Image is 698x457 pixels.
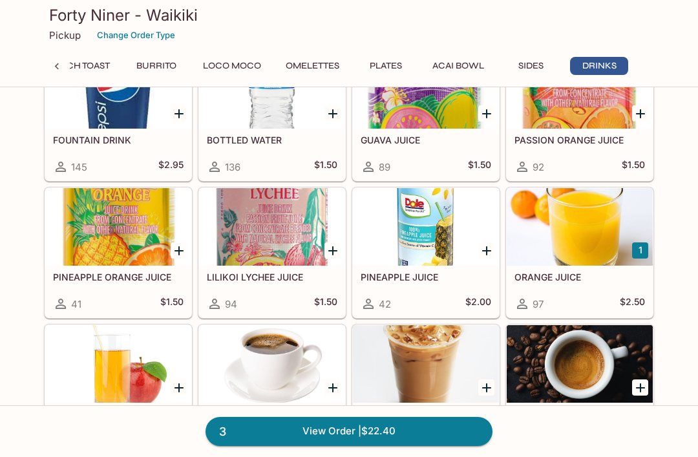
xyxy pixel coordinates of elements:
[127,57,185,75] button: Burrito
[506,187,653,318] a: ORANGE JUICE97$2.50
[622,159,645,175] h5: $1.50
[171,105,187,122] button: Add FOUNTAIN DRINK
[533,161,544,173] span: 92
[171,242,187,259] button: Add PINEAPPLE ORANGE JUICE
[45,325,191,403] div: APPLE JUICE
[352,50,500,181] a: GUAVA JUICE89$1.50
[507,325,653,403] div: ESPRESSO
[468,159,491,175] h5: $1.50
[514,134,645,145] h5: PASSION ORANGE JUICE
[45,187,192,318] a: PINEAPPLE ORANGE JUICE41$1.50
[53,134,184,145] h5: FOUNTAIN DRINK
[171,379,187,396] button: Add APPLE JUICE
[279,57,346,75] button: Omelettes
[198,50,346,181] a: BOTTLED WATER136$1.50
[45,51,191,129] div: FOUNTAIN DRINK
[199,325,345,403] div: HOT COFFEE
[357,57,415,75] button: Plates
[502,57,560,75] button: Sides
[49,5,649,25] h3: Forty Niner - Waikiki
[324,379,341,396] button: Add HOT COFFEE
[507,188,653,266] div: ORANGE JUICE
[71,298,81,310] span: 41
[207,134,337,145] h5: BOTTLED WATER
[225,298,237,310] span: 94
[198,324,346,455] a: HOT COFFEE219$3.00
[314,159,337,175] h5: $1.50
[506,324,653,455] a: ESPRESSO12$4.00
[632,379,648,396] button: Add ESPRESSO
[478,242,494,259] button: Add PINEAPPLE JUICE
[353,188,499,266] div: PINEAPPLE JUICE
[632,242,648,259] button: Add ORANGE JUICE
[199,51,345,129] div: BOTTLED WATER
[71,161,87,173] span: 145
[198,187,346,318] a: LILIKOI LYCHEE JUICE94$1.50
[361,271,491,282] h5: PINEAPPLE JUICE
[570,57,628,75] button: Drinks
[324,242,341,259] button: Add LILIKOI LYCHEE JUICE
[34,57,117,75] button: French Toast
[506,50,653,181] a: PASSION ORANGE JUICE92$1.50
[49,29,81,41] p: Pickup
[160,296,184,312] h5: $1.50
[353,51,499,129] div: GUAVA JUICE
[361,134,491,145] h5: GUAVA JUICE
[620,296,645,312] h5: $2.50
[45,188,191,266] div: PINEAPPLE ORANGE JUICE
[425,57,491,75] button: Acai Bowl
[45,324,192,455] a: APPLE JUICE69$2.50
[91,25,181,45] button: Change Order Type
[465,296,491,312] h5: $2.00
[324,105,341,122] button: Add BOTTLED WATER
[206,417,492,445] a: 3View Order |$22.40
[632,105,648,122] button: Add PASSION ORANGE JUICE
[352,324,500,455] a: ICED COFFEE339$3.00
[478,105,494,122] button: Add GUAVA JUICE
[353,325,499,403] div: ICED COFFEE
[45,50,192,181] a: FOUNTAIN DRINK145$2.95
[196,57,268,75] button: Loco Moco
[514,271,645,282] h5: ORANGE JUICE
[379,298,391,310] span: 42
[478,379,494,396] button: Add ICED COFFEE
[507,51,653,129] div: PASSION ORANGE JUICE
[225,161,240,173] span: 136
[53,271,184,282] h5: PINEAPPLE ORANGE JUICE
[379,161,390,173] span: 89
[533,298,544,310] span: 97
[211,423,234,441] span: 3
[199,188,345,266] div: LILIKOI LYCHEE JUICE
[314,296,337,312] h5: $1.50
[207,271,337,282] h5: LILIKOI LYCHEE JUICE
[158,159,184,175] h5: $2.95
[352,187,500,318] a: PINEAPPLE JUICE42$2.00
